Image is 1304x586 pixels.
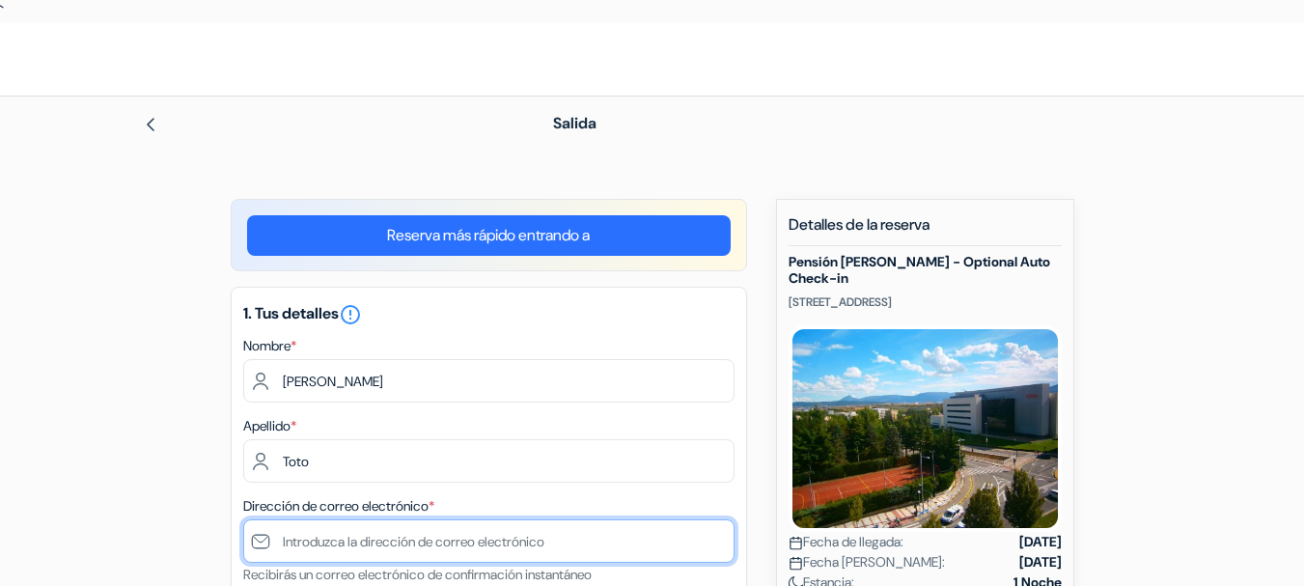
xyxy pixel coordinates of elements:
[243,303,735,326] h5: 1. Tus detalles
[243,439,735,483] input: Introduzca el apellido
[789,532,903,552] span: Fecha de llegada:
[1019,532,1062,552] strong: [DATE]
[243,416,296,436] label: Apellido
[789,556,803,571] img: calendar.svg
[247,215,731,256] a: Reserva más rápido entrando a
[789,215,1062,246] h5: Detalles de la reserva
[789,536,803,550] img: calendar.svg
[339,303,362,323] a: error_outline
[243,566,592,583] small: Recibirás un correo electrónico de confirmación instantáneo
[23,36,238,83] img: Hostales.com
[789,254,1062,287] h5: Pensión [PERSON_NAME] - Optional Auto Check-in
[243,359,735,403] input: Ingrese el nombre
[143,117,158,132] img: left_arrow.svg
[553,113,597,133] span: Salida
[789,552,945,572] span: Fecha [PERSON_NAME]:
[243,336,296,356] label: Nombre
[789,294,1062,310] p: [STREET_ADDRESS]
[1019,552,1062,572] strong: [DATE]
[339,303,362,326] i: error_outline
[243,496,434,516] label: Dirección de correo electrónico
[243,519,735,563] input: Introduzca la dirección de correo electrónico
